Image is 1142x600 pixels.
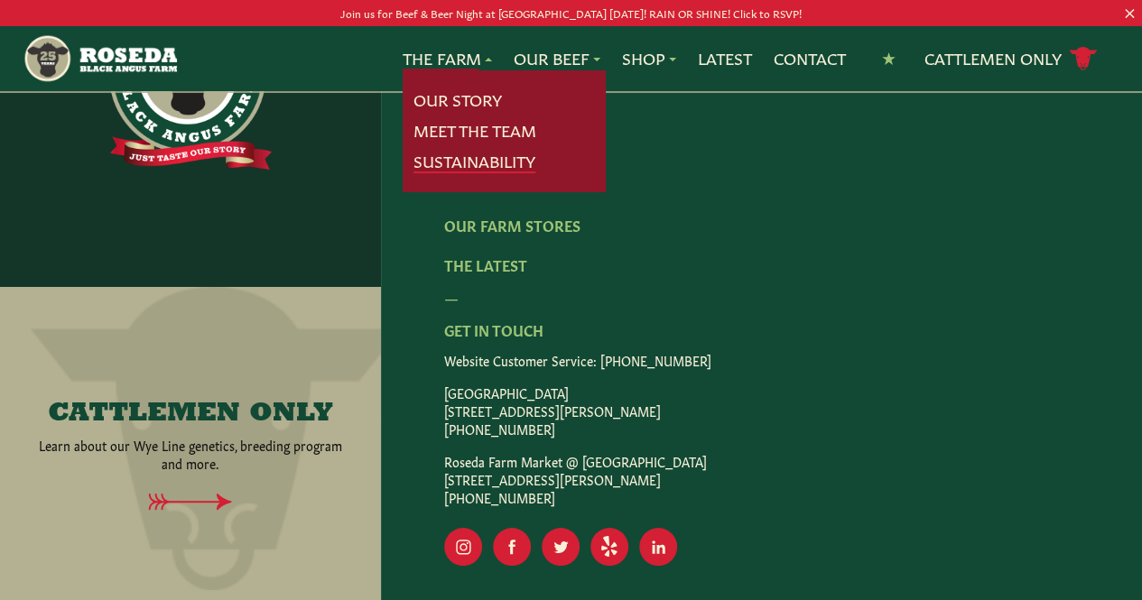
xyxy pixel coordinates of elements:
[413,150,535,173] a: Sustainability
[23,26,1119,91] nav: Main Navigation
[444,452,1079,506] p: Roseda Farm Market @ [GEOGRAPHIC_DATA] [STREET_ADDRESS][PERSON_NAME] [PHONE_NUMBER]
[444,351,1079,369] p: Website Customer Service: [PHONE_NUMBER]
[590,528,628,566] a: Visit Our Yelp Page
[493,528,531,566] a: Visit Our Facebook Page
[48,400,333,429] h4: CATTLEMEN ONLY
[444,96,573,115] a: Know Your Beef
[639,528,677,566] a: Visit Our LinkedIn Page
[23,33,177,84] img: https://roseda.com/wp-content/uploads/2021/05/roseda-25-header.png
[542,528,580,566] a: Visit Our Twitter Page
[32,400,348,472] a: CATTLEMEN ONLY Learn about our Wye Line genetics, breeding program and more.
[924,43,1098,75] a: Cattlemen Only
[698,47,752,70] a: Latest
[413,88,502,112] a: Our Story
[444,528,482,566] a: Visit Our Instagram Page
[444,254,527,274] a: The Latest
[774,47,846,70] a: Contact
[444,135,473,155] a: FAQ
[444,215,580,235] a: Our Farm Stores
[32,436,348,472] p: Learn about our Wye Line genetics, breeding program and more.
[413,119,536,143] a: Meet The Team
[622,47,676,70] a: Shop
[403,47,492,70] a: The Farm
[514,47,600,70] a: Our Beef
[57,4,1085,23] p: Join us for Beef & Beer Night at [GEOGRAPHIC_DATA] [DATE]! RAIN OR SHINE! Click to RSVP!
[444,286,1079,308] div: —
[444,383,1079,438] p: [GEOGRAPHIC_DATA] [STREET_ADDRESS][PERSON_NAME] [PHONE_NUMBER]
[444,175,580,195] a: Where To Find Us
